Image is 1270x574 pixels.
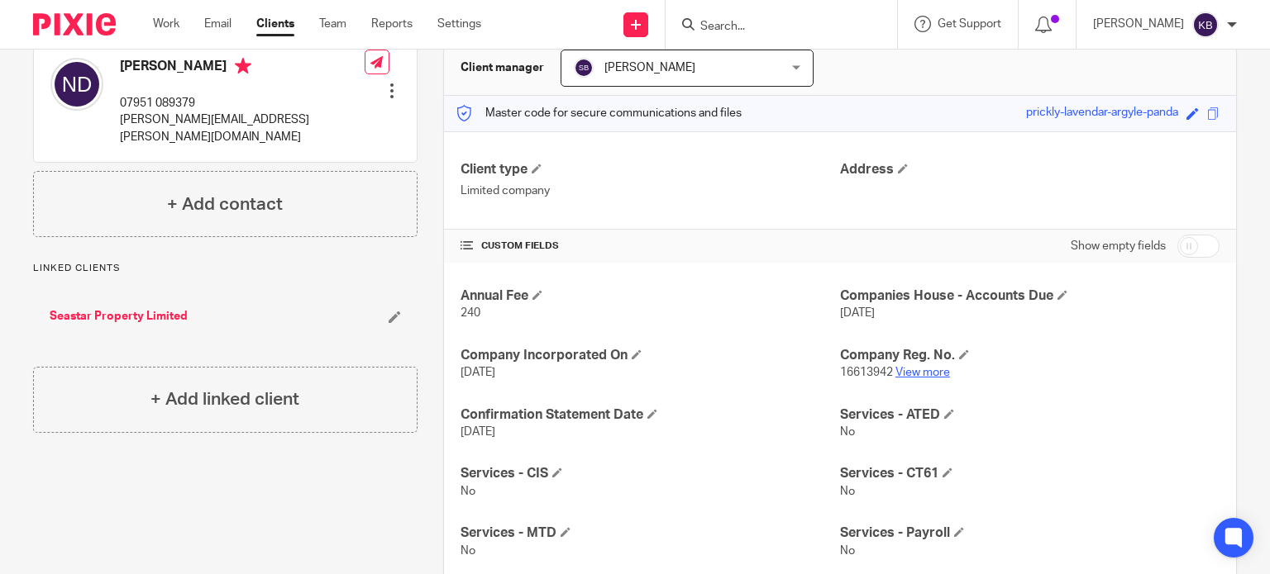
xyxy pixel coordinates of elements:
span: Get Support [938,18,1001,30]
h4: [PERSON_NAME] [120,58,365,78]
a: Email [204,16,232,32]
img: svg%3E [50,58,103,111]
a: Settings [437,16,481,32]
a: Reports [371,16,413,32]
div: prickly-lavendar-argyle-panda [1026,104,1178,123]
span: No [840,486,855,497]
a: Seastar Property Limited [50,308,188,325]
span: No [461,545,475,557]
h4: Company Incorporated On [461,347,840,364]
span: [PERSON_NAME] [604,62,695,74]
i: Primary [235,58,251,74]
h4: Services - CIS [461,465,840,482]
p: 07951 089379 [120,95,365,111]
h4: Annual Fee [461,287,840,305]
h4: Services - ATED [840,406,1220,424]
label: Show empty fields [1071,238,1166,254]
img: svg%3E [1192,12,1219,38]
p: [PERSON_NAME] [1093,16,1184,32]
p: Limited company [461,183,840,199]
span: [DATE] [840,307,875,319]
a: Team [319,16,346,32]
span: 240 [461,307,480,319]
input: Search [699,20,847,35]
p: [PERSON_NAME][EMAIL_ADDRESS][PERSON_NAME][DOMAIN_NAME] [120,111,365,145]
p: Master code for secure communications and files [456,105,742,121]
span: [DATE] [461,367,495,378]
h4: Services - Payroll [840,524,1220,542]
a: Work [153,16,179,32]
h4: CUSTOM FIELDS [461,240,840,253]
span: [DATE] [461,426,495,438]
span: No [840,426,855,438]
img: svg%3E [574,58,594,78]
h4: Services - MTD [461,524,840,542]
span: 16613942 [840,367,893,378]
h4: Company Reg. No. [840,347,1220,364]
h4: Client type [461,161,840,178]
h4: Address [840,161,1220,178]
p: Linked clients [33,262,418,275]
span: No [840,545,855,557]
img: Pixie [33,13,116,36]
h4: Companies House - Accounts Due [840,287,1220,305]
a: Clients [256,16,294,32]
a: View more [895,367,950,378]
h4: Confirmation Statement Date [461,406,840,424]
h4: + Add linked client [150,387,299,412]
h4: + Add contact [167,192,283,217]
h4: Services - CT61 [840,465,1220,482]
h3: Client manager [461,59,544,76]
span: No [461,486,475,497]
